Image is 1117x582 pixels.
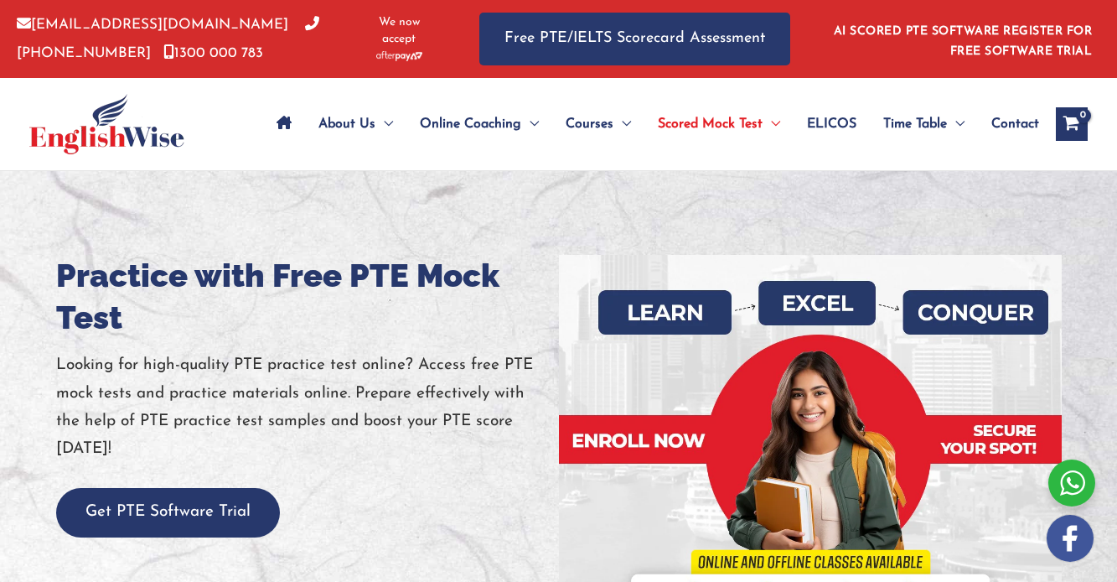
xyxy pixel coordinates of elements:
[56,255,559,339] h1: Practice with Free PTE Mock Test
[794,95,870,153] a: ELICOS
[807,95,856,153] span: ELICOS
[566,95,613,153] span: Courses
[163,46,263,60] a: 1300 000 783
[947,95,964,153] span: Menu Toggle
[56,351,559,463] p: Looking for high-quality PTE practice test online? Access free PTE mock tests and practice materi...
[613,95,631,153] span: Menu Toggle
[56,488,280,538] button: Get PTE Software Trial
[883,95,947,153] span: Time Table
[978,95,1039,153] a: Contact
[305,95,406,153] a: About UsMenu Toggle
[763,95,780,153] span: Menu Toggle
[360,14,437,48] span: We now accept
[521,95,539,153] span: Menu Toggle
[17,18,288,32] a: [EMAIL_ADDRESS][DOMAIN_NAME]
[1047,515,1094,562] img: white-facebook.png
[658,95,763,153] span: Scored Mock Test
[479,13,790,65] a: Free PTE/IELTS Scorecard Assessment
[29,94,184,154] img: cropped-ew-logo
[263,95,1039,153] nav: Site Navigation: Main Menu
[552,95,644,153] a: CoursesMenu Toggle
[420,95,521,153] span: Online Coaching
[824,12,1100,66] aside: Header Widget 1
[834,25,1093,58] a: AI SCORED PTE SOFTWARE REGISTER FOR FREE SOFTWARE TRIAL
[870,95,978,153] a: Time TableMenu Toggle
[406,95,552,153] a: Online CoachingMenu Toggle
[1056,107,1088,141] a: View Shopping Cart, empty
[17,18,319,60] a: [PHONE_NUMBER]
[991,95,1039,153] span: Contact
[375,95,393,153] span: Menu Toggle
[644,95,794,153] a: Scored Mock TestMenu Toggle
[376,51,422,60] img: Afterpay-Logo
[56,504,280,520] a: Get PTE Software Trial
[318,95,375,153] span: About Us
